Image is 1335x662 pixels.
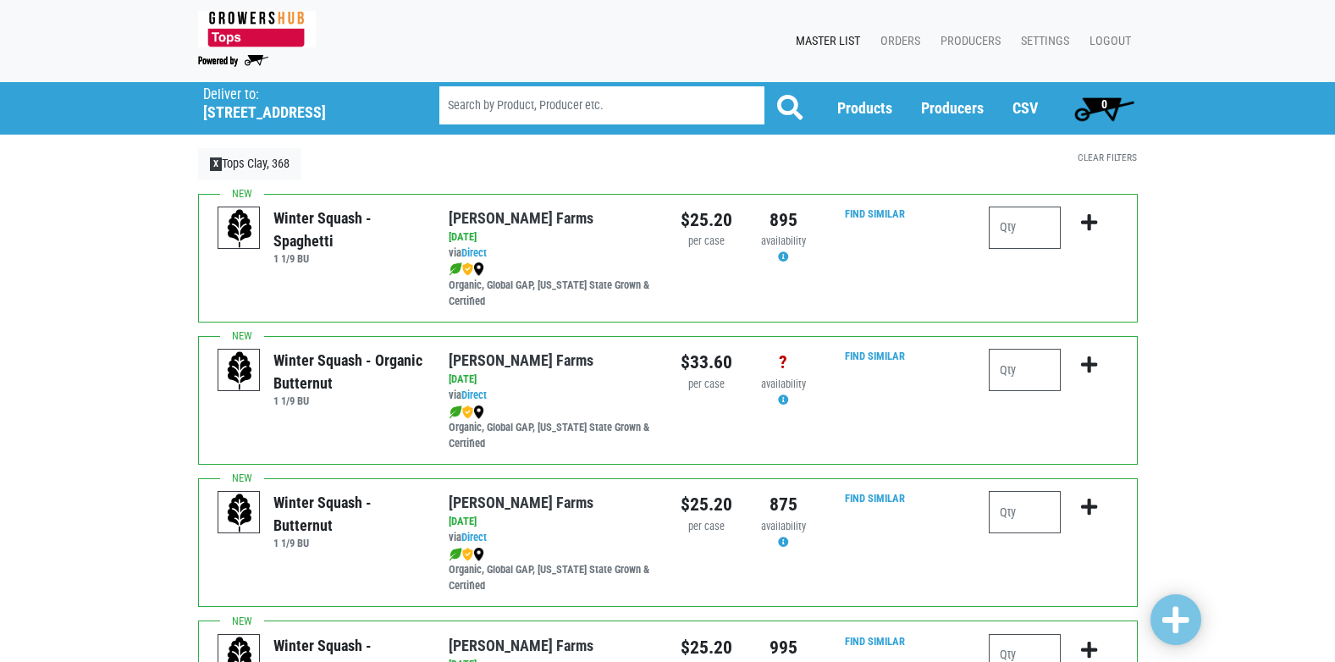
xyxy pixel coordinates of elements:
[1067,91,1142,125] a: 0
[449,262,462,276] img: leaf-e5c59151409436ccce96b2ca1b28e03c.png
[449,548,462,561] img: leaf-e5c59151409436ccce96b2ca1b28e03c.png
[761,234,806,247] span: availability
[273,252,423,265] h6: 1 1/9 BU
[681,377,732,393] div: per case
[473,262,484,276] img: map_marker-0e94453035b3232a4d21701695807de9.png
[439,86,764,124] input: Search by Product, Producer etc.
[845,492,905,505] a: Find Similar
[845,350,905,362] a: Find Similar
[449,351,593,369] a: [PERSON_NAME] Farms
[761,520,806,532] span: availability
[462,548,473,561] img: safety-e55c860ca8c00a9c171001a62a92dabd.png
[927,25,1007,58] a: Producers
[273,349,423,394] div: Winter Squash - Organic Butternut
[462,262,473,276] img: safety-e55c860ca8c00a9c171001a62a92dabd.png
[681,519,732,535] div: per case
[473,405,484,419] img: map_marker-0e94453035b3232a4d21701695807de9.png
[449,546,654,594] div: Organic, Global GAP, [US_STATE] State Grown & Certified
[449,372,654,388] div: [DATE]
[203,82,409,122] span: Tops Clay, 368 (8417 Oswego Rd, Baldwinsville, NY 13027, USA)
[461,389,487,401] a: Direct
[449,494,593,511] a: [PERSON_NAME] Farms
[461,246,487,259] a: Direct
[461,531,487,543] a: Direct
[989,207,1061,249] input: Qty
[449,262,654,310] div: Organic, Global GAP, [US_STATE] State Grown & Certified
[218,207,261,250] img: placeholder-variety-43d6402dacf2d531de610a020419775a.svg
[1007,25,1076,58] a: Settings
[273,207,423,252] div: Winter Squash - Spaghetti
[1076,25,1138,58] a: Logout
[989,491,1061,533] input: Qty
[462,405,473,419] img: safety-e55c860ca8c00a9c171001a62a92dabd.png
[273,394,423,407] h6: 1 1/9 BU
[210,157,223,171] span: X
[198,148,302,180] a: XTops Clay, 368
[449,530,654,546] div: via
[758,491,809,518] div: 875
[273,491,423,537] div: Winter Squash - Butternut
[449,514,654,530] div: [DATE]
[782,25,867,58] a: Master List
[473,548,484,561] img: map_marker-0e94453035b3232a4d21701695807de9.png
[449,637,593,654] a: [PERSON_NAME] Farms
[449,229,654,245] div: [DATE]
[203,103,396,122] h5: [STREET_ADDRESS]
[449,388,654,404] div: via
[681,349,732,376] div: $33.60
[203,86,396,103] p: Deliver to:
[761,378,806,390] span: availability
[449,209,593,227] a: [PERSON_NAME] Farms
[681,634,732,661] div: $25.20
[449,405,462,419] img: leaf-e5c59151409436ccce96b2ca1b28e03c.png
[1012,99,1038,117] a: CSV
[845,207,905,220] a: Find Similar
[989,349,1061,391] input: Qty
[681,234,732,250] div: per case
[758,349,809,376] div: ?
[449,404,654,452] div: Organic, Global GAP, [US_STATE] State Grown & Certified
[681,491,732,518] div: $25.20
[449,245,654,262] div: via
[218,492,261,534] img: placeholder-variety-43d6402dacf2d531de610a020419775a.svg
[845,635,905,648] a: Find Similar
[1078,152,1137,163] a: Clear Filters
[681,207,732,234] div: $25.20
[867,25,927,58] a: Orders
[198,11,316,47] img: 279edf242af8f9d49a69d9d2afa010fb.png
[198,55,268,67] img: Powered by Big Wheelbarrow
[758,207,809,234] div: 895
[273,537,423,549] h6: 1 1/9 BU
[1101,97,1107,111] span: 0
[837,99,892,117] a: Products
[218,350,261,392] img: placeholder-variety-43d6402dacf2d531de610a020419775a.svg
[921,99,984,117] a: Producers
[758,634,809,661] div: 995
